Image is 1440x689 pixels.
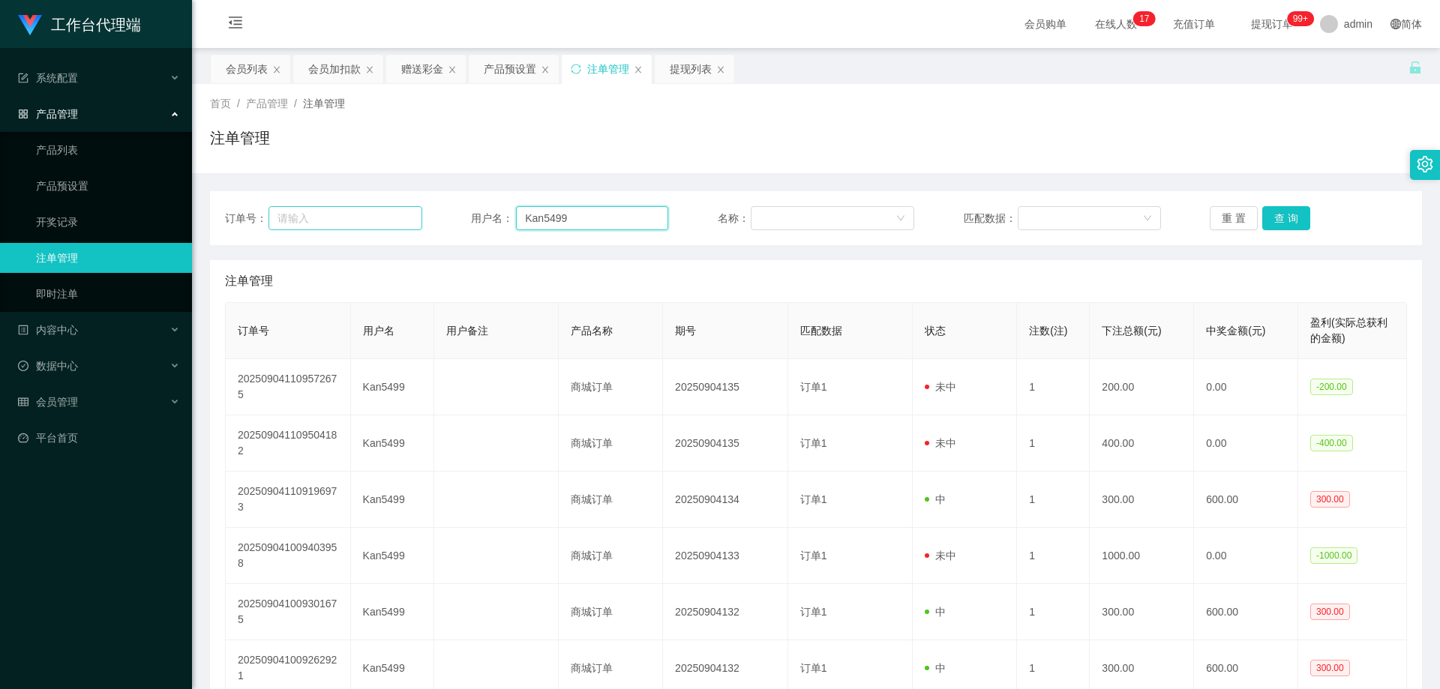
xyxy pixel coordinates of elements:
input: 请输入 [268,206,421,230]
i: 图标: profile [18,325,28,335]
i: 图标: close [272,65,281,74]
span: 数据中心 [18,360,78,372]
span: 名称： [718,211,751,226]
td: 20250904135 [663,359,788,415]
i: 图标: down [1143,214,1152,224]
div: 提现列表 [670,55,712,83]
td: 202509041009301675 [226,584,351,640]
img: logo.9652507e.png [18,15,42,36]
div: 赠送彩金 [401,55,443,83]
td: 20250904134 [663,472,788,528]
span: 订单1 [800,437,827,449]
span: 会员管理 [18,396,78,408]
span: 中 [925,606,946,618]
td: 202509041109572675 [226,359,351,415]
td: 300.00 [1090,584,1194,640]
span: 订单1 [800,381,827,393]
i: 图标: form [18,73,28,83]
span: 用户名 [363,325,394,337]
button: 重 置 [1210,206,1258,230]
i: 图标: down [896,214,905,224]
td: 202509041009403958 [226,528,351,584]
span: 盈利(实际总获利的金额) [1310,316,1387,344]
sup: 1070 [1287,11,1314,26]
span: 订单号 [238,325,269,337]
span: 提现订单 [1243,19,1300,29]
p: 7 [1144,11,1150,26]
td: 0.00 [1194,359,1298,415]
div: 注单管理 [587,55,629,83]
span: 注数(注) [1029,325,1067,337]
span: / [294,97,297,109]
input: 请输入 [516,206,668,230]
a: 工作台代理端 [18,18,141,30]
td: 202509041109504182 [226,415,351,472]
a: 即时注单 [36,279,180,309]
span: 在线人数 [1087,19,1144,29]
span: 订单1 [800,550,827,562]
sup: 17 [1133,11,1155,26]
i: 图标: close [365,65,374,74]
td: 600.00 [1194,584,1298,640]
span: 300.00 [1310,491,1350,508]
td: 300.00 [1090,472,1194,528]
span: 订单1 [800,606,827,618]
span: 未中 [925,550,956,562]
i: 图标: close [541,65,550,74]
i: 图标: menu-fold [210,1,261,49]
td: 1 [1017,415,1090,472]
a: 图标: dashboard平台首页 [18,423,180,453]
span: 用户备注 [446,325,488,337]
span: 订单1 [800,662,827,674]
td: 1000.00 [1090,528,1194,584]
td: 20250904133 [663,528,788,584]
span: 中 [925,493,946,505]
span: 期号 [675,325,696,337]
i: 图标: appstore-o [18,109,28,119]
i: 图标: close [634,65,643,74]
a: 产品列表 [36,135,180,165]
td: Kan5499 [351,528,434,584]
i: 图标: setting [1417,156,1433,172]
td: 商城订单 [559,415,663,472]
td: Kan5499 [351,472,434,528]
td: 1 [1017,472,1090,528]
div: 会员列表 [226,55,268,83]
div: 会员加扣款 [308,55,361,83]
span: / [237,97,240,109]
i: 图标: table [18,397,28,407]
span: 系统配置 [18,72,78,84]
td: 商城订单 [559,472,663,528]
span: 充值订单 [1165,19,1222,29]
td: 1 [1017,528,1090,584]
td: 商城订单 [559,528,663,584]
td: 400.00 [1090,415,1194,472]
span: 下注总额(元) [1102,325,1161,337]
span: 匹配数据 [800,325,842,337]
td: 商城订单 [559,359,663,415]
span: 产品管理 [18,108,78,120]
span: 中奖金额(元) [1206,325,1265,337]
button: 查 询 [1262,206,1310,230]
td: Kan5499 [351,584,434,640]
span: 状态 [925,325,946,337]
td: 20250904135 [663,415,788,472]
td: 200.00 [1090,359,1194,415]
span: 产品管理 [246,97,288,109]
td: Kan5499 [351,415,434,472]
div: 产品预设置 [484,55,536,83]
i: 图标: unlock [1408,61,1422,74]
i: 图标: close [716,65,725,74]
span: 匹配数据： [964,211,1018,226]
td: 1 [1017,359,1090,415]
span: -200.00 [1310,379,1353,395]
span: -400.00 [1310,435,1353,451]
td: 600.00 [1194,472,1298,528]
span: 未中 [925,437,956,449]
span: 订单1 [800,493,827,505]
td: 0.00 [1194,528,1298,584]
p: 1 [1139,11,1144,26]
h1: 注单管理 [210,127,270,149]
td: 商城订单 [559,584,663,640]
span: 订单号： [225,211,268,226]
